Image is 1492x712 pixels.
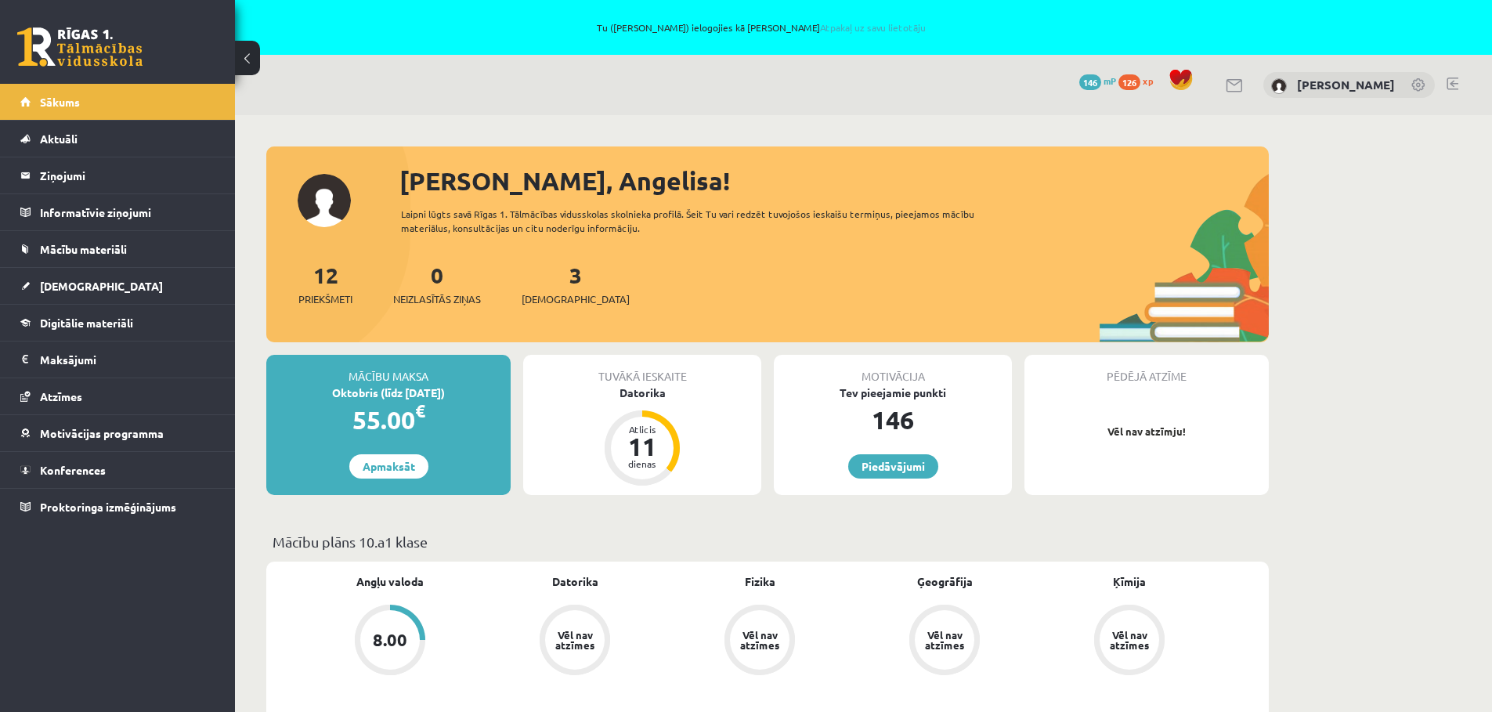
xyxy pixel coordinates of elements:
div: Vēl nav atzīmes [1107,630,1151,650]
span: € [415,399,425,422]
a: Fizika [745,573,775,590]
span: mP [1104,74,1116,87]
span: Konferences [40,463,106,477]
a: Datorika Atlicis 11 dienas [523,385,761,488]
a: Datorika [552,573,598,590]
div: Pēdējā atzīme [1024,355,1269,385]
div: Datorika [523,385,761,401]
a: Vēl nav atzīmes [1037,605,1222,678]
a: Ģeogrāfija [917,573,973,590]
p: Mācību plāns 10.a1 klase [273,531,1263,552]
a: Ķīmija [1113,573,1146,590]
a: Vēl nav atzīmes [852,605,1037,678]
img: Angelisa Kuzņecova [1271,78,1287,94]
p: Vēl nav atzīmju! [1032,424,1261,439]
a: Atzīmes [20,378,215,414]
legend: Informatīvie ziņojumi [40,194,215,230]
div: 8.00 [373,631,407,649]
div: 146 [774,401,1012,439]
div: 11 [619,434,666,459]
a: 0Neizlasītās ziņas [393,261,481,307]
div: Motivācija [774,355,1012,385]
a: 146 mP [1079,74,1116,87]
a: Rīgas 1. Tālmācības vidusskola [17,27,143,67]
a: Atpakaļ uz savu lietotāju [820,21,926,34]
legend: Maksājumi [40,342,215,378]
span: 146 [1079,74,1101,90]
div: Atlicis [619,425,666,434]
span: Mācību materiāli [40,242,127,256]
a: Ziņojumi [20,157,215,193]
div: Tuvākā ieskaite [523,355,761,385]
a: Proktoringa izmēģinājums [20,489,215,525]
a: Sākums [20,84,215,120]
a: Aktuāli [20,121,215,157]
a: Piedāvājumi [848,454,938,479]
a: [DEMOGRAPHIC_DATA] [20,268,215,304]
div: 55.00 [266,401,511,439]
a: Konferences [20,452,215,488]
div: Mācību maksa [266,355,511,385]
a: Angļu valoda [356,573,424,590]
a: Maksājumi [20,342,215,378]
span: Aktuāli [40,132,78,146]
div: Vēl nav atzīmes [738,630,782,650]
a: 3[DEMOGRAPHIC_DATA] [522,261,630,307]
span: [DEMOGRAPHIC_DATA] [522,291,630,307]
span: Atzīmes [40,389,82,403]
span: Digitālie materiāli [40,316,133,330]
a: Motivācijas programma [20,415,215,451]
a: Vēl nav atzīmes [482,605,667,678]
a: Vēl nav atzīmes [667,605,852,678]
div: Laipni lūgts savā Rīgas 1. Tālmācības vidusskolas skolnieka profilā. Šeit Tu vari redzēt tuvojošo... [401,207,1002,235]
legend: Ziņojumi [40,157,215,193]
span: Priekšmeti [298,291,352,307]
a: Mācību materiāli [20,231,215,267]
a: 12Priekšmeti [298,261,352,307]
span: [DEMOGRAPHIC_DATA] [40,279,163,293]
div: [PERSON_NAME], Angelisa! [399,162,1269,200]
span: Tu ([PERSON_NAME]) ielogojies kā [PERSON_NAME] [180,23,1343,32]
span: Proktoringa izmēģinājums [40,500,176,514]
div: Oktobris (līdz [DATE]) [266,385,511,401]
a: [PERSON_NAME] [1297,77,1395,92]
div: dienas [619,459,666,468]
div: Vēl nav atzīmes [923,630,966,650]
div: Vēl nav atzīmes [553,630,597,650]
a: Apmaksāt [349,454,428,479]
div: Tev pieejamie punkti [774,385,1012,401]
a: Informatīvie ziņojumi [20,194,215,230]
span: xp [1143,74,1153,87]
a: Digitālie materiāli [20,305,215,341]
span: 126 [1118,74,1140,90]
a: 8.00 [298,605,482,678]
span: Neizlasītās ziņas [393,291,481,307]
span: Sākums [40,95,80,109]
span: Motivācijas programma [40,426,164,440]
a: 126 xp [1118,74,1161,87]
